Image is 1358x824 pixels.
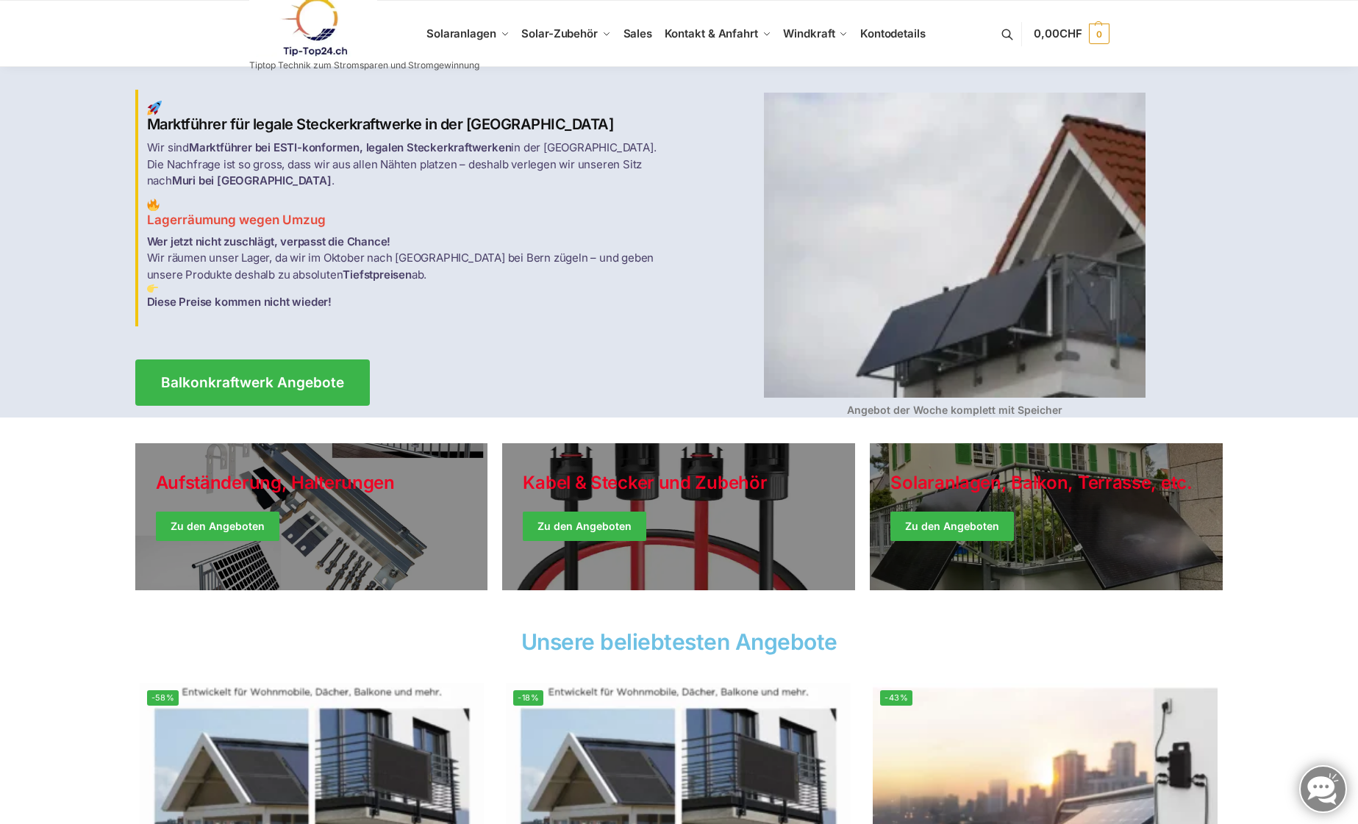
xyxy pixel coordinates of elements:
[426,26,496,40] span: Solaranlagen
[172,173,332,187] strong: Muri bei [GEOGRAPHIC_DATA]
[135,443,488,590] a: Holiday Style
[777,1,854,67] a: Windkraft
[147,101,671,134] h2: Marktführer für legale Steckerkraftwerke in der [GEOGRAPHIC_DATA]
[147,198,671,229] h3: Lagerräumung wegen Umzug
[515,1,617,67] a: Solar-Zubehör
[870,443,1223,590] a: Winter Jackets
[189,140,511,154] strong: Marktführer bei ESTI-konformen, legalen Steckerkraftwerken
[1089,24,1109,44] span: 0
[502,443,855,590] a: Holiday Style
[147,140,671,190] p: Wir sind in der [GEOGRAPHIC_DATA]. Die Nachfrage ist so gross, dass wir aus allen Nähten platzen ...
[764,93,1146,398] img: Balkon-Terrassen-Kraftwerke 4
[147,234,671,311] p: Wir räumen unser Lager, da wir im Oktober nach [GEOGRAPHIC_DATA] bei Bern zügeln – und geben unse...
[854,1,932,67] a: Kontodetails
[161,376,344,390] span: Balkonkraftwerk Angebote
[783,26,835,40] span: Windkraft
[1059,26,1082,40] span: CHF
[860,26,926,40] span: Kontodetails
[147,283,158,294] img: Balkon-Terrassen-Kraftwerke 3
[623,26,653,40] span: Sales
[847,404,1062,416] strong: Angebot der Woche komplett mit Speicher
[658,1,777,67] a: Kontakt & Anfahrt
[343,268,411,282] strong: Tiefstpreisen
[135,359,370,406] a: Balkonkraftwerk Angebote
[521,26,598,40] span: Solar-Zubehör
[1034,26,1082,40] span: 0,00
[147,101,162,115] img: Balkon-Terrassen-Kraftwerke 1
[135,631,1223,653] h2: Unsere beliebtesten Angebote
[147,295,332,309] strong: Diese Preise kommen nicht wieder!
[1034,12,1109,56] a: 0,00CHF 0
[147,198,160,211] img: Balkon-Terrassen-Kraftwerke 2
[617,1,658,67] a: Sales
[665,26,758,40] span: Kontakt & Anfahrt
[249,61,479,70] p: Tiptop Technik zum Stromsparen und Stromgewinnung
[147,234,391,248] strong: Wer jetzt nicht zuschlägt, verpasst die Chance!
